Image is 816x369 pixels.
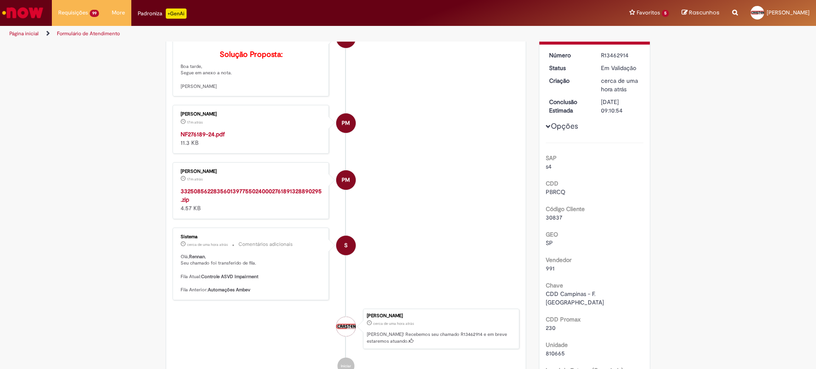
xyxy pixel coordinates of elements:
div: [PERSON_NAME] [181,169,322,174]
b: GEO [546,231,558,238]
span: cerca de uma hora atrás [187,242,228,247]
b: CDD Promax [546,315,581,323]
a: Página inicial [9,30,39,37]
a: NF276189-24.pdf [181,130,225,138]
span: PM [342,113,350,133]
span: 810665 [546,349,565,357]
div: Rennan Carsten [336,317,356,336]
b: CDD [546,180,558,187]
span: 17m atrás [187,177,203,182]
ul: Trilhas de página [6,26,538,42]
b: Controle ASVD Impairment [201,273,258,280]
a: Rascunhos [682,9,720,17]
time: 29/08/2025 15:46:51 [187,177,203,182]
dt: Número [543,51,595,59]
a: Formulário de Atendimento [57,30,120,37]
p: +GenAi [166,8,187,19]
div: 11.3 KB [181,130,322,147]
dt: Criação [543,76,595,85]
b: Chave [546,282,563,289]
p: [PERSON_NAME]! Recebemos seu chamado R13462914 e em breve estaremos atuando. [367,331,515,344]
time: 29/08/2025 15:10:18 [373,321,414,326]
span: More [112,8,125,17]
b: Vendedor [546,256,572,264]
span: 5 [662,10,669,17]
span: Favoritos [637,8,660,17]
div: [PERSON_NAME] [181,112,322,117]
div: 4.57 KB [181,187,322,212]
div: [PERSON_NAME] [367,313,515,318]
b: Unidade [546,341,568,349]
p: Boa tarde, Segue em anexo a nota. [PERSON_NAME] [181,51,322,90]
time: 29/08/2025 15:46:51 [187,120,203,125]
span: Requisições [58,8,88,17]
span: 991 [546,265,555,272]
b: Rennan [189,254,205,260]
b: Solução Proposta: [220,50,283,59]
small: Comentários adicionais [238,241,293,248]
a: 33250856228356013977550240002761891328890295.zip [181,187,322,203]
span: Rascunhos [689,8,720,17]
div: Paola Machado [336,113,356,133]
span: CDD Campinas - F. [GEOGRAPHIC_DATA] [546,290,604,306]
span: SP [546,239,553,247]
b: SAP [546,154,557,162]
div: R13462914 [601,51,640,59]
span: 17m atrás [187,120,203,125]
div: Em Validação [601,64,640,72]
span: s4 [546,163,552,170]
span: PM [342,170,350,190]
span: 230 [546,324,555,332]
span: cerca de uma hora atrás [373,321,414,326]
div: [DATE] 09:10:54 [601,98,640,115]
time: 29/08/2025 15:10:56 [187,242,228,247]
div: System [336,236,356,255]
span: 99 [90,10,99,17]
dt: Conclusão Estimada [543,98,595,115]
div: Sistema [181,234,322,239]
img: ServiceNow [1,4,45,21]
span: S [344,235,348,256]
span: cerca de uma hora atrás [601,77,638,93]
span: PBRCQ [546,188,565,196]
b: Automações Ambev [208,287,250,293]
div: 29/08/2025 15:10:18 [601,76,640,93]
b: Código Cliente [546,205,585,213]
div: Padroniza [138,8,187,19]
time: 29/08/2025 15:10:18 [601,77,638,93]
span: 30837 [546,214,562,221]
span: [PERSON_NAME] [767,9,810,16]
li: Rennan Carsten [173,309,519,349]
dt: Status [543,64,595,72]
div: Paola Machado [336,170,356,190]
p: Olá, , Seu chamado foi transferido de fila. Fila Atual: Fila Anterior: [181,254,322,293]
